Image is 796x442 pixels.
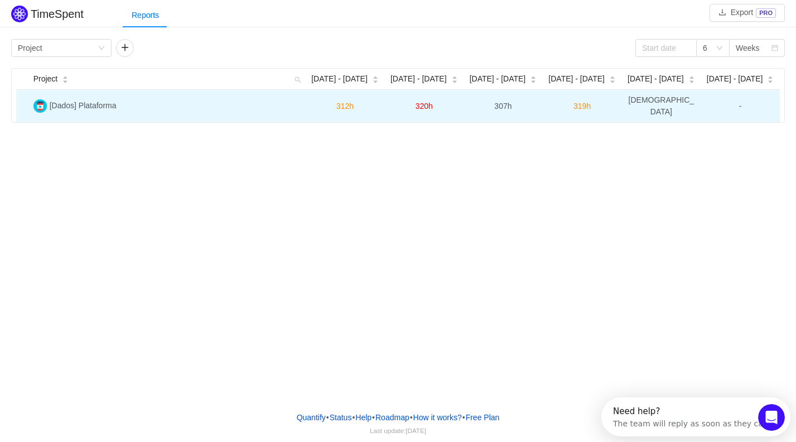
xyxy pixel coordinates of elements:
[707,73,763,85] span: [DATE] - [DATE]
[451,75,457,78] i: icon: caret-up
[470,73,526,85] span: [DATE] - [DATE]
[123,3,168,28] div: Reports
[530,75,537,78] i: icon: caret-up
[758,404,785,431] iframe: Intercom live chat
[609,74,616,82] div: Sort
[710,4,785,22] button: icon: downloadExportPRO
[601,397,790,436] iframe: Intercom live chat discovery launcher
[413,409,462,426] button: How it works?
[736,40,760,56] div: Weeks
[688,74,695,82] div: Sort
[768,79,774,82] i: icon: caret-down
[329,409,353,426] a: Status
[62,75,69,78] i: icon: caret-up
[688,75,694,78] i: icon: caret-up
[462,413,465,422] span: •
[451,74,458,82] div: Sort
[33,99,47,113] img: [P
[609,75,615,78] i: icon: caret-up
[116,39,134,57] button: icon: plus
[355,409,372,426] a: Help
[716,45,723,52] i: icon: down
[18,40,42,56] div: Project
[628,73,684,85] span: [DATE] - [DATE]
[290,69,306,89] i: icon: search
[609,79,615,82] i: icon: caret-down
[296,409,326,426] a: Quantify
[416,102,433,110] span: 320h
[688,79,694,82] i: icon: caret-down
[739,102,742,110] span: -
[548,73,605,85] span: [DATE] - [DATE]
[375,409,410,426] a: Roadmap
[767,74,774,82] div: Sort
[12,18,167,30] div: The team will reply as soon as they can
[372,74,379,82] div: Sort
[635,39,697,57] input: Start date
[573,102,591,110] span: 319h
[31,8,84,20] h2: TimeSpent
[530,74,537,82] div: Sort
[4,4,200,35] div: Open Intercom Messenger
[703,40,707,56] div: 6
[768,75,774,78] i: icon: caret-up
[629,95,694,116] span: [DEMOGRAPHIC_DATA]
[352,413,355,422] span: •
[98,45,105,52] i: icon: down
[33,73,58,85] span: Project
[451,79,457,82] i: icon: caret-down
[50,101,117,110] span: [Dados] Plataforma
[12,9,167,18] div: Need help?
[771,45,778,52] i: icon: calendar
[410,413,413,422] span: •
[406,427,426,434] span: [DATE]
[465,409,500,426] button: Free Plan
[370,427,426,434] span: Last update:
[494,102,512,110] span: 307h
[311,73,368,85] span: [DATE] - [DATE]
[62,79,69,82] i: icon: caret-down
[62,74,69,82] div: Sort
[390,73,447,85] span: [DATE] - [DATE]
[372,413,375,422] span: •
[372,75,378,78] i: icon: caret-up
[530,79,537,82] i: icon: caret-down
[336,102,354,110] span: 312h
[372,79,378,82] i: icon: caret-down
[11,6,28,22] img: Quantify logo
[326,413,329,422] span: •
